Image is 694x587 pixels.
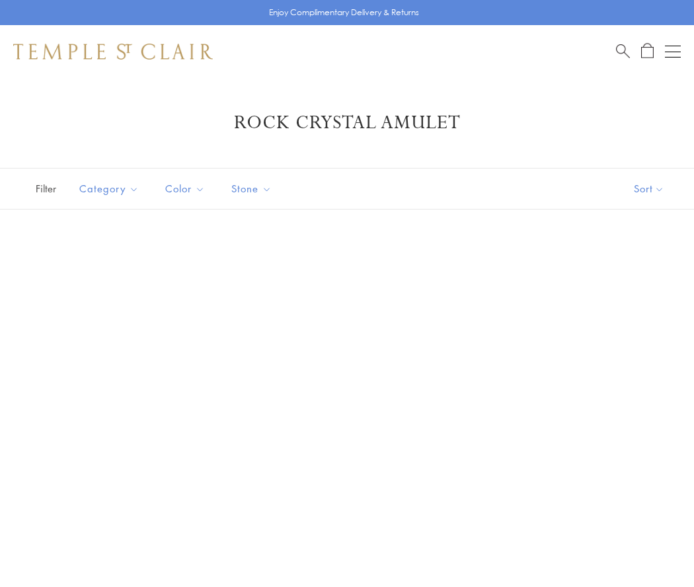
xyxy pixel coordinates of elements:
[33,111,661,135] h1: Rock Crystal Amulet
[225,180,282,197] span: Stone
[159,180,215,197] span: Color
[616,43,630,59] a: Search
[641,43,654,59] a: Open Shopping Bag
[73,180,149,197] span: Category
[269,6,419,19] p: Enjoy Complimentary Delivery & Returns
[604,169,694,209] button: Show sort by
[155,174,215,204] button: Color
[221,174,282,204] button: Stone
[13,44,213,59] img: Temple St. Clair
[69,174,149,204] button: Category
[665,44,681,59] button: Open navigation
